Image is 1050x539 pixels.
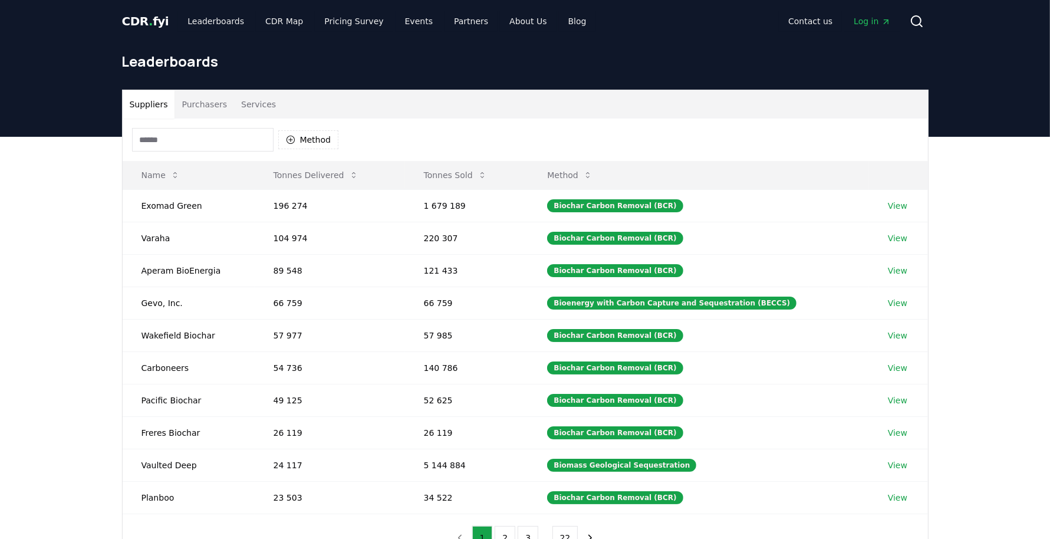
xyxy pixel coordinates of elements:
td: 57 977 [255,319,405,351]
a: View [888,232,907,244]
td: 66 759 [255,287,405,319]
td: 220 307 [405,222,529,254]
td: 140 786 [405,351,529,384]
div: Biomass Geological Sequestration [547,459,696,472]
td: 23 503 [255,481,405,514]
button: Method [278,130,339,149]
button: Suppliers [123,90,175,119]
a: Log in [844,11,900,32]
td: 24 117 [255,449,405,481]
span: CDR fyi [122,14,169,28]
td: 196 274 [255,189,405,222]
a: Contact us [779,11,842,32]
a: View [888,265,907,277]
div: Biochar Carbon Removal (BCR) [547,199,683,212]
a: CDR Map [256,11,312,32]
span: . [149,14,153,28]
a: View [888,297,907,309]
a: About Us [500,11,556,32]
a: Partners [445,11,498,32]
div: Biochar Carbon Removal (BCR) [547,426,683,439]
a: View [888,395,907,406]
span: Log in [854,15,890,27]
td: 66 759 [405,287,529,319]
a: View [888,459,907,471]
td: 52 625 [405,384,529,416]
td: Planboo [123,481,255,514]
nav: Main [178,11,595,32]
div: Biochar Carbon Removal (BCR) [547,361,683,374]
div: Bioenergy with Carbon Capture and Sequestration (BECCS) [547,297,796,310]
td: Exomad Green [123,189,255,222]
td: Varaha [123,222,255,254]
td: Gevo, Inc. [123,287,255,319]
button: Purchasers [175,90,234,119]
div: Biochar Carbon Removal (BCR) [547,232,683,245]
a: View [888,427,907,439]
div: Biochar Carbon Removal (BCR) [547,264,683,277]
div: Biochar Carbon Removal (BCR) [547,491,683,504]
h1: Leaderboards [122,52,929,71]
td: Vaulted Deep [123,449,255,481]
a: View [888,362,907,374]
td: 34 522 [405,481,529,514]
a: CDR.fyi [122,13,169,29]
a: Pricing Survey [315,11,393,32]
a: View [888,200,907,212]
td: 5 144 884 [405,449,529,481]
td: 104 974 [255,222,405,254]
button: Tonnes Delivered [264,163,368,187]
button: Name [132,163,189,187]
a: Events [396,11,442,32]
td: 89 548 [255,254,405,287]
button: Method [538,163,602,187]
nav: Main [779,11,900,32]
td: 26 119 [255,416,405,449]
div: Biochar Carbon Removal (BCR) [547,394,683,407]
td: 54 736 [255,351,405,384]
a: View [888,330,907,341]
td: Carboneers [123,351,255,384]
td: 1 679 189 [405,189,529,222]
td: Freres Biochar [123,416,255,449]
td: 49 125 [255,384,405,416]
td: 57 985 [405,319,529,351]
a: View [888,492,907,504]
a: Blog [559,11,596,32]
div: Biochar Carbon Removal (BCR) [547,329,683,342]
button: Tonnes Sold [414,163,496,187]
a: Leaderboards [178,11,254,32]
button: Services [234,90,283,119]
td: Aperam BioEnergia [123,254,255,287]
td: Pacific Biochar [123,384,255,416]
td: 121 433 [405,254,529,287]
td: 26 119 [405,416,529,449]
td: Wakefield Biochar [123,319,255,351]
